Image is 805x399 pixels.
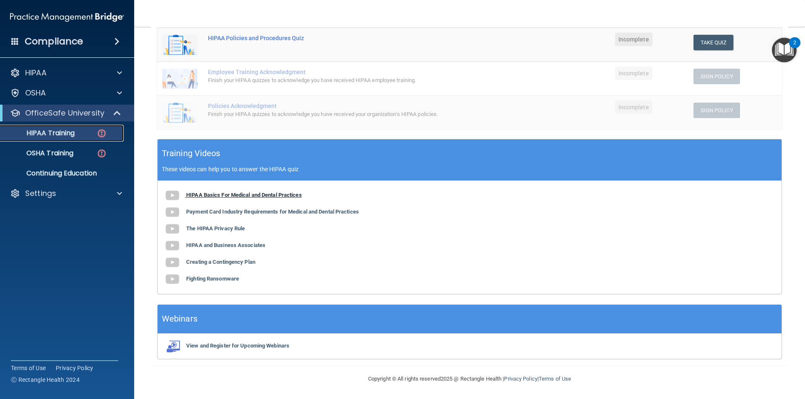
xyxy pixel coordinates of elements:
[186,192,302,198] b: HIPAA Basics For Medical and Dental Practices
[615,100,652,114] span: Incomplete
[164,340,181,353] img: webinarIcon.c7ebbf15.png
[615,67,652,80] span: Incomplete
[539,376,571,382] a: Terms of Use
[208,35,508,41] div: HIPAA Policies and Procedures Quiz
[10,108,122,118] a: OfficeSafe University
[25,188,56,198] p: Settings
[317,366,623,392] div: Copyright © All rights reserved 2025 @ Rectangle Health | |
[10,88,122,98] a: OSHA
[772,38,797,62] button: Open Resource Center, 2 new notifications
[660,340,795,373] iframe: Drift Widget Chat Controller
[96,148,107,159] img: danger-circle.6113f641.png
[11,364,46,372] a: Terms of Use
[793,43,796,54] div: 2
[208,75,508,85] div: Finish your HIPAA quizzes to acknowledge you have received HIPAA employee training.
[186,225,245,232] b: The HIPAA Privacy Rule
[504,376,537,382] a: Privacy Policy
[5,149,73,157] p: OSHA Training
[5,129,75,137] p: HIPAA Training
[186,259,255,265] b: Creating a Contingency Plan
[208,103,508,109] div: Policies Acknowledgment
[5,169,120,178] p: Continuing Education
[164,271,181,288] img: gray_youtube_icon.38fcd6cc.png
[96,128,107,139] img: danger-circle.6113f641.png
[693,103,740,118] button: Sign Policy
[164,187,181,204] img: gray_youtube_icon.38fcd6cc.png
[164,221,181,237] img: gray_youtube_icon.38fcd6cc.png
[10,188,122,198] a: Settings
[25,68,47,78] p: HIPAA
[10,9,124,26] img: PMB logo
[164,254,181,271] img: gray_youtube_icon.38fcd6cc.png
[186,275,239,282] b: Fighting Ransomware
[615,33,652,46] span: Incomplete
[693,35,734,50] button: Take Quiz
[208,69,508,75] div: Employee Training Acknowledgment
[10,68,122,78] a: HIPAA
[162,146,221,161] h5: Training Videos
[25,88,46,98] p: OSHA
[186,342,289,349] b: View and Register for Upcoming Webinars
[11,376,80,384] span: Ⓒ Rectangle Health 2024
[25,36,83,47] h4: Compliance
[164,204,181,221] img: gray_youtube_icon.38fcd6cc.png
[186,242,265,248] b: HIPAA and Business Associates
[162,311,197,326] h5: Webinars
[164,237,181,254] img: gray_youtube_icon.38fcd6cc.png
[186,209,359,215] b: Payment Card Industry Requirements for Medical and Dental Practices
[56,364,93,372] a: Privacy Policy
[208,109,508,119] div: Finish your HIPAA quizzes to acknowledge you have received your organization’s HIPAA policies.
[162,166,777,172] p: These videos can help you to answer the HIPAA quiz
[693,69,740,84] button: Sign Policy
[25,108,104,118] p: OfficeSafe University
